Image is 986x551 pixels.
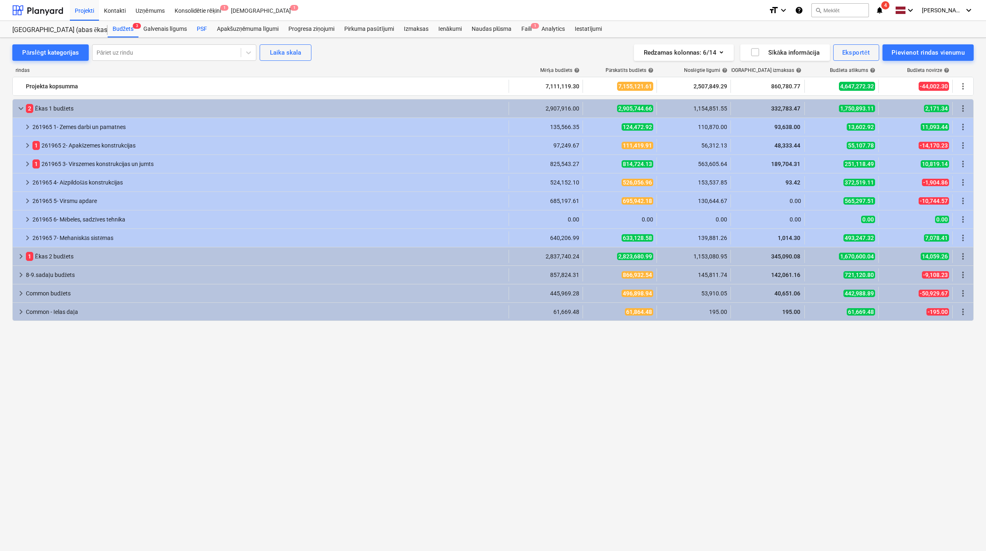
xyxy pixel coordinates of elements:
[12,44,89,61] button: Pārslēgt kategorijas
[625,308,653,316] span: 61,864.48
[26,80,505,93] div: Projekta kopsumma
[785,179,801,186] span: 93.42
[921,123,949,131] span: 11,093.44
[919,82,949,91] span: -44,002.30
[919,142,949,149] span: -14,170.23
[660,105,727,112] div: 1,154,851.55
[23,141,32,150] span: keyboard_arrow_right
[660,309,727,315] div: 195.00
[770,161,801,167] span: 189,704.31
[958,233,968,243] span: Vairāk darbību
[861,216,875,223] span: 0.00
[622,290,653,297] span: 496,898.94
[512,179,579,186] div: 524,152.10
[958,270,968,280] span: Vairāk darbību
[622,179,653,186] span: 526,056.96
[843,197,875,205] span: 565,297.51
[467,21,517,37] div: Naudas plūsma
[617,82,653,91] span: 7,155,121.61
[958,159,968,169] span: Vairāk darbību
[606,67,654,74] div: Pārskatīts budžets
[32,231,505,244] div: 261965 7- Mehaniskās sistēmas
[399,21,433,37] a: Izmaksas
[734,216,801,223] div: 0.00
[23,196,32,206] span: keyboard_arrow_right
[958,122,968,132] span: Vairāk darbību
[531,23,539,29] span: 1
[617,105,653,112] span: 2,905,744.66
[843,179,875,186] span: 372,519.11
[734,198,801,204] div: 0.00
[32,141,40,150] span: 1
[720,67,728,73] span: help
[905,5,915,15] i: keyboard_arrow_down
[660,80,727,93] div: 2,507,849.29
[847,142,875,149] span: 55,107.78
[958,81,968,91] span: Vairāk darbību
[32,139,505,152] div: 261965 2- Apakšzemes konstrukcijas
[22,47,79,58] div: Pārslēgt kategorijas
[843,234,875,242] span: 493,247.32
[283,21,339,37] a: Progresa ziņojumi
[622,271,653,279] span: 866,932.54
[922,271,949,279] span: -9,108.23
[512,216,579,223] div: 0.00
[935,216,949,223] span: 0.00
[512,198,579,204] div: 685,197.61
[958,307,968,317] span: Vairāk darbību
[660,179,727,186] div: 153,537.85
[220,5,228,11] span: 1
[842,47,870,58] div: Eksportēt
[779,5,788,15] i: keyboard_arrow_down
[922,7,963,14] span: [PERSON_NAME]
[26,102,505,115] div: Ēkas 1 budžets
[660,272,727,278] div: 145,811.74
[958,196,968,206] span: Vairāk darbību
[270,47,301,58] div: Laika skala
[660,142,727,149] div: 56,312.13
[843,160,875,168] span: 251,118.49
[644,47,724,58] div: Redzamas kolonnas : 6/14
[32,194,505,207] div: 261965 5- Virsmu apdare
[32,159,40,168] span: 1
[660,124,727,130] div: 110,870.00
[839,253,875,260] span: 1,670,600.04
[138,21,192,37] a: Galvenais līgums
[16,307,26,317] span: keyboard_arrow_right
[815,7,822,14] span: search
[622,197,653,205] span: 695,942.18
[774,142,801,149] span: 48,333.44
[192,21,212,37] div: PSF
[26,250,505,263] div: Ēkas 2 budžets
[646,67,654,73] span: help
[660,290,727,297] div: 53,910.05
[770,253,801,260] span: 345,090.08
[882,44,974,61] button: Pievienot rindas vienumu
[570,21,607,37] a: Iestatījumi
[16,251,26,261] span: keyboard_arrow_right
[512,161,579,167] div: 825,543.27
[540,67,580,74] div: Mērķa budžets
[839,105,875,112] span: 1,750,893.11
[26,252,33,261] span: 1
[958,214,968,224] span: Vairāk darbību
[958,104,968,113] span: Vairāk darbību
[847,308,875,316] span: 61,669.48
[260,44,311,61] button: Laika skala
[26,305,505,318] div: Common - Ielas daļa
[16,270,26,280] span: keyboard_arrow_right
[833,44,879,61] button: Eksportēt
[108,21,138,37] a: Budžets3
[212,21,283,37] a: Apakšuzņēmuma līgumi
[811,3,869,17] button: Meklēt
[133,23,141,29] span: 3
[660,235,727,241] div: 139,881.26
[926,308,949,316] span: -195.00
[922,179,949,186] span: -1,904.86
[774,124,801,130] span: 93,638.00
[921,160,949,168] span: 10,819.14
